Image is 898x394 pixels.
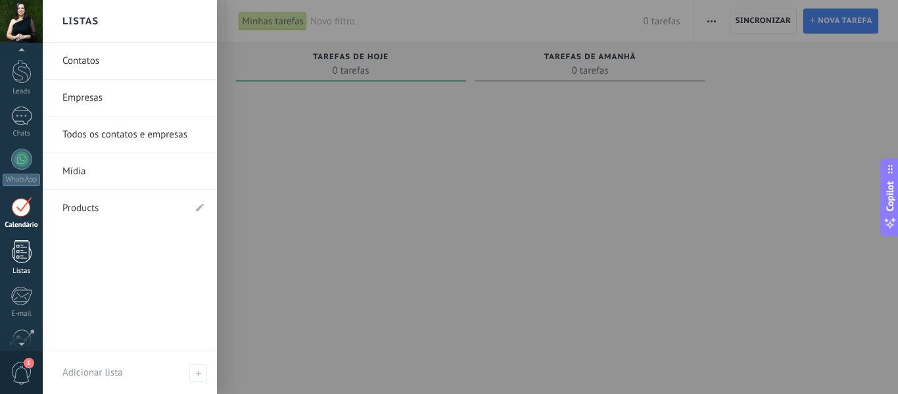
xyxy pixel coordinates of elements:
[62,190,184,227] a: Products
[62,153,204,190] a: Mídia
[62,1,99,42] h2: Listas
[62,116,204,153] a: Todos os contatos e empresas
[3,221,41,230] div: Calendário
[3,87,41,96] div: Leads
[3,174,40,186] div: WhatsApp
[62,43,204,80] a: Contatos
[3,130,41,138] div: Chats
[3,310,41,318] div: E-mail
[24,358,34,368] span: 1
[62,366,123,379] span: Adicionar lista
[62,80,204,116] a: Empresas
[884,181,897,211] span: Copilot
[189,364,207,382] span: Adicionar lista
[3,267,41,276] div: Listas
